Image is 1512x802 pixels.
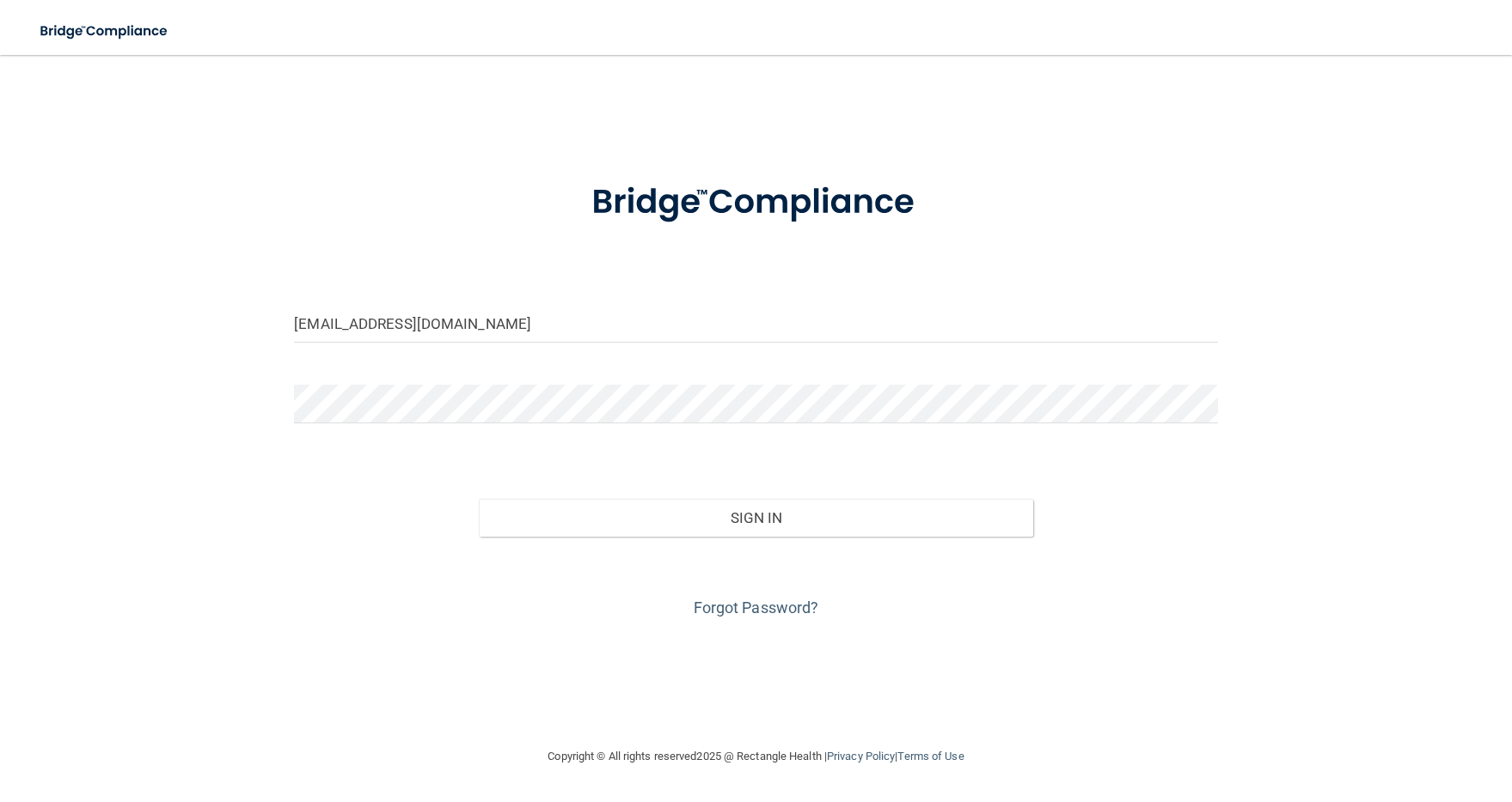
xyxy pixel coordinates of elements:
[479,499,1033,537] button: Sign In
[827,750,895,763] a: Privacy Policy
[294,304,1218,343] input: Email
[443,729,1070,784] div: Copyright © All rights reserved 2025 @ Rectangle Health | |
[26,14,184,49] img: bridge_compliance_login_screen.278c3ca4.svg
[556,158,957,247] img: bridge_compliance_login_screen.278c3ca4.svg
[897,750,964,763] a: Terms of Use
[694,598,819,617] a: Forgot Password?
